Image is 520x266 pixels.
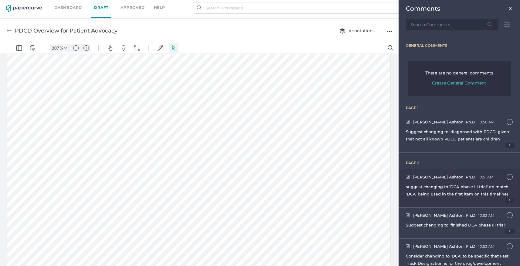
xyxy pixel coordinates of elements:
[171,3,176,8] img: default-select.svg
[478,175,493,179] div: 10:51 AM
[15,25,117,36] div: PDCD Overview for Patient Advocacy
[339,28,345,34] img: annotation-layers.cc6d0e6b.svg
[339,28,375,33] span: Annotations
[83,3,89,8] img: default-plus.svg
[478,213,494,218] div: 10:52 AM
[71,1,81,10] button: Zoom out
[406,129,509,141] span: Suggest changing to 'diagnosed with PDCD' given that not all known PDCD patients are children
[406,19,498,30] input: Search Comments
[60,3,63,8] span: %
[387,27,392,36] div: ●●●
[121,4,144,11] a: Approved
[505,143,515,148] span: 1
[155,1,165,10] button: Signatures
[16,3,22,8] img: default-leftsidepanel.svg
[154,4,165,11] div: help
[132,1,142,10] button: Shapes
[505,229,515,234] span: 1
[54,4,82,11] a: Dashboard
[107,3,113,8] img: default-pan.svg
[197,5,202,10] img: search.bf03fe8b.svg
[61,1,70,10] button: Zoom Controls
[406,213,410,218] img: highlight-comments.5903fe12.svg
[413,174,475,179] span: [PERSON_NAME] Ashton, Ph.D
[6,5,42,12] img: papercurve-logo-colour.7244d18c.svg
[406,105,520,110] div: page 1
[501,19,513,30] img: sort-filter-icon.84b2c6ed.svg
[14,1,24,10] button: Panel
[426,76,493,87] button: Create General Comment
[30,3,35,8] img: default-viewcontrols.svg
[505,198,515,203] span: 1
[406,244,410,249] img: highlight-comments.5903fe12.svg
[333,25,381,36] button: Annotations
[413,119,475,124] span: [PERSON_NAME] Ashton, Ph.D
[432,79,487,87] span: Create General Comment
[388,3,393,8] img: default-magnifying-glass.svg
[478,120,495,124] div: 10:50 AM
[406,175,410,179] img: highlight-comments.5903fe12.svg
[134,3,140,8] img: shapes-icon.svg
[193,2,449,14] input: Search Workspace
[478,244,494,249] div: 10:53 AM
[28,1,37,10] button: View Controls
[386,1,396,10] button: Search
[6,28,12,33] img: back-arrow-grey.72011ae3.svg
[105,1,115,10] button: Pan
[507,119,513,125] img: icn-comment-not-resolved.7e303350.svg
[64,4,67,7] img: chevron.svg
[406,120,410,124] img: highlight-comments.5903fe12.svg
[406,5,440,12] div: Comments
[406,161,520,165] div: page 2
[121,3,126,8] img: default-pin.svg
[81,1,91,10] button: Zoom in
[413,244,475,249] span: [PERSON_NAME] Ashton, Ph.D
[406,43,520,48] div: general comments
[507,212,513,218] img: icn-comment-not-resolved.7e303350.svg
[406,184,508,196] span: suggest changing to 'DCA phase III trial' (to match 'DCA' being used in the first item on this ti...
[169,1,178,10] button: Select
[119,1,128,10] button: Pins
[413,213,475,218] span: [PERSON_NAME] Ashton, Ph.D
[507,174,513,180] img: icn-comment-not-resolved.7e303350.svg
[425,70,493,76] span: There are no general comments
[73,3,79,8] img: default-minus.svg
[158,3,163,8] img: default-sign.svg
[508,6,513,11] img: close.2bdd4758.png
[50,3,60,8] input: Set zoom
[507,243,513,249] img: icn-comment-not-resolved.7e303350.svg
[406,223,506,227] span: Suggest changing to 'finished DCA phase III trial'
